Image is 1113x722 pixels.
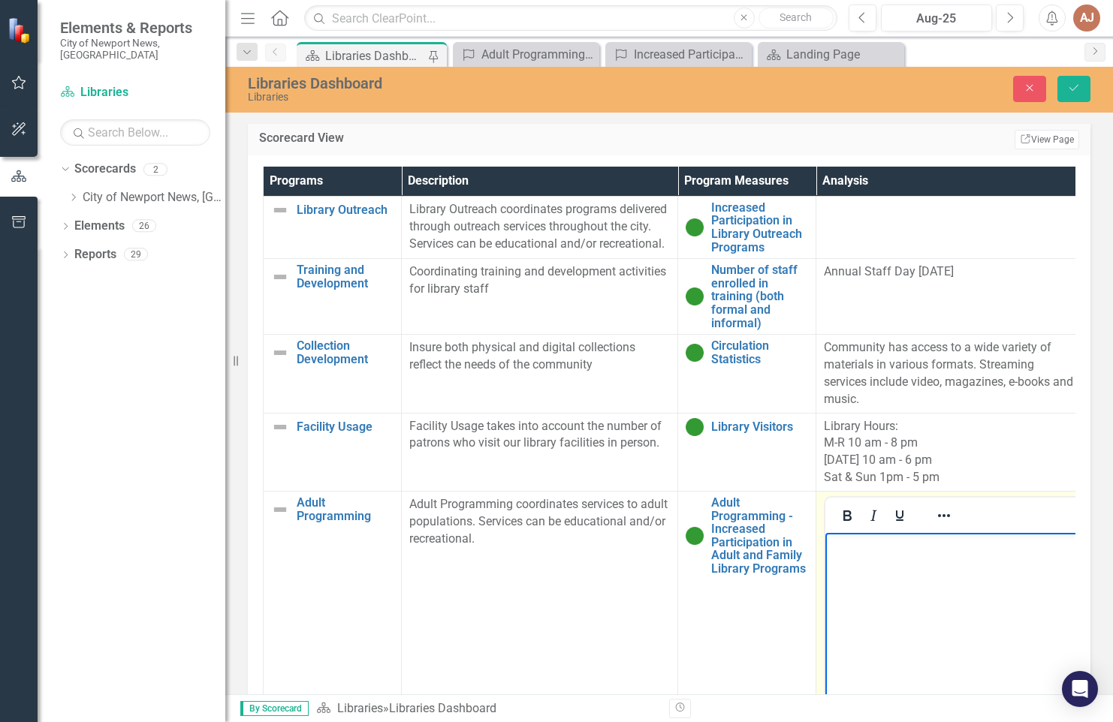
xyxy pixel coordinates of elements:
[143,163,167,176] div: 2
[60,119,210,146] input: Search Below...
[248,92,713,103] div: Libraries
[271,501,289,519] img: Not Defined
[786,45,900,64] div: Landing Page
[389,701,496,715] div: Libraries Dashboard
[711,496,808,576] a: Adult Programming - Increased Participation in Adult and Family Library Programs
[74,218,125,235] a: Elements
[297,263,394,290] a: Training and Development
[60,84,210,101] a: Libraries
[325,47,424,65] div: Libraries Dashboard
[711,201,808,254] a: Increased Participation in Library Outreach Programs
[409,339,670,374] p: Insure both physical and digital collections reflect the needs of the community
[124,248,148,261] div: 29
[457,45,596,64] a: Adult Programming - Increased Participation in Adult and Family Library Programs
[248,75,713,92] div: Libraries Dashboard
[824,418,1084,486] p: Library Hours: M-R 10 am - 8 pm [DATE] 10 am - 6 pm Sat & Sun 1pm - 5 pm
[1015,130,1079,149] a: View Page
[686,218,704,236] img: On Target
[481,45,596,64] div: Adult Programming - Increased Participation in Adult and Family Library Programs
[711,263,808,329] a: Number of staff enrolled in training (both formal and informal)
[271,344,289,362] img: Not Defined
[409,496,670,548] p: Adult Programming coordinates services to adult populations. Services can be educational and/or r...
[83,189,225,206] a: City of Newport News, [GEOGRAPHIC_DATA]
[686,418,704,436] img: On Target
[409,263,670,298] p: Coordinating training and development activities for library staff
[886,10,987,28] div: Aug-25
[780,11,812,23] span: Search
[762,45,900,64] a: Landing Page
[686,344,704,362] img: On Target
[881,5,992,32] button: Aug-25
[686,287,704,305] img: On Target
[132,220,156,233] div: 26
[271,201,289,219] img: Not Defined
[824,263,1084,281] p: Annual Staff Day [DATE]
[711,339,808,366] a: Circulation Statistics
[686,527,704,545] img: On Target
[74,246,116,263] a: Reports
[297,203,394,217] a: Library Outreach
[240,701,309,716] span: By Scorecard
[60,19,210,37] span: Elements & Reports
[634,45,748,64] div: Increased Participation in Library Outreach Programs
[711,420,808,434] a: Library Visitors
[297,496,394,522] a: Adult Programming
[887,505,912,526] button: Underline
[834,505,860,526] button: Bold
[337,701,383,715] a: Libraries
[60,37,210,62] small: City of Newport News, [GEOGRAPHIC_DATA]
[824,339,1084,408] p: Community has access to a wide variety of materials in various formats. Streaming services includ...
[297,339,394,366] a: Collection Development
[1073,5,1100,32] button: AJ
[271,418,289,436] img: Not Defined
[304,5,837,32] input: Search ClearPoint...
[259,131,724,145] h3: Scorecard View
[409,418,670,453] p: Facility Usage takes into account the number of patrons who visit our library facilities in person.
[316,700,658,717] div: »
[861,505,886,526] button: Italic
[931,505,957,526] button: Reveal or hide additional toolbar items
[1062,671,1098,707] div: Open Intercom Messenger
[297,420,394,434] a: Facility Usage
[7,16,35,44] img: ClearPoint Strategy
[759,8,834,29] button: Search
[271,268,289,286] img: Not Defined
[409,201,670,253] p: Library Outreach coordinates programs delivered through outreach services throughout the city. Se...
[609,45,748,64] a: Increased Participation in Library Outreach Programs
[74,161,136,178] a: Scorecards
